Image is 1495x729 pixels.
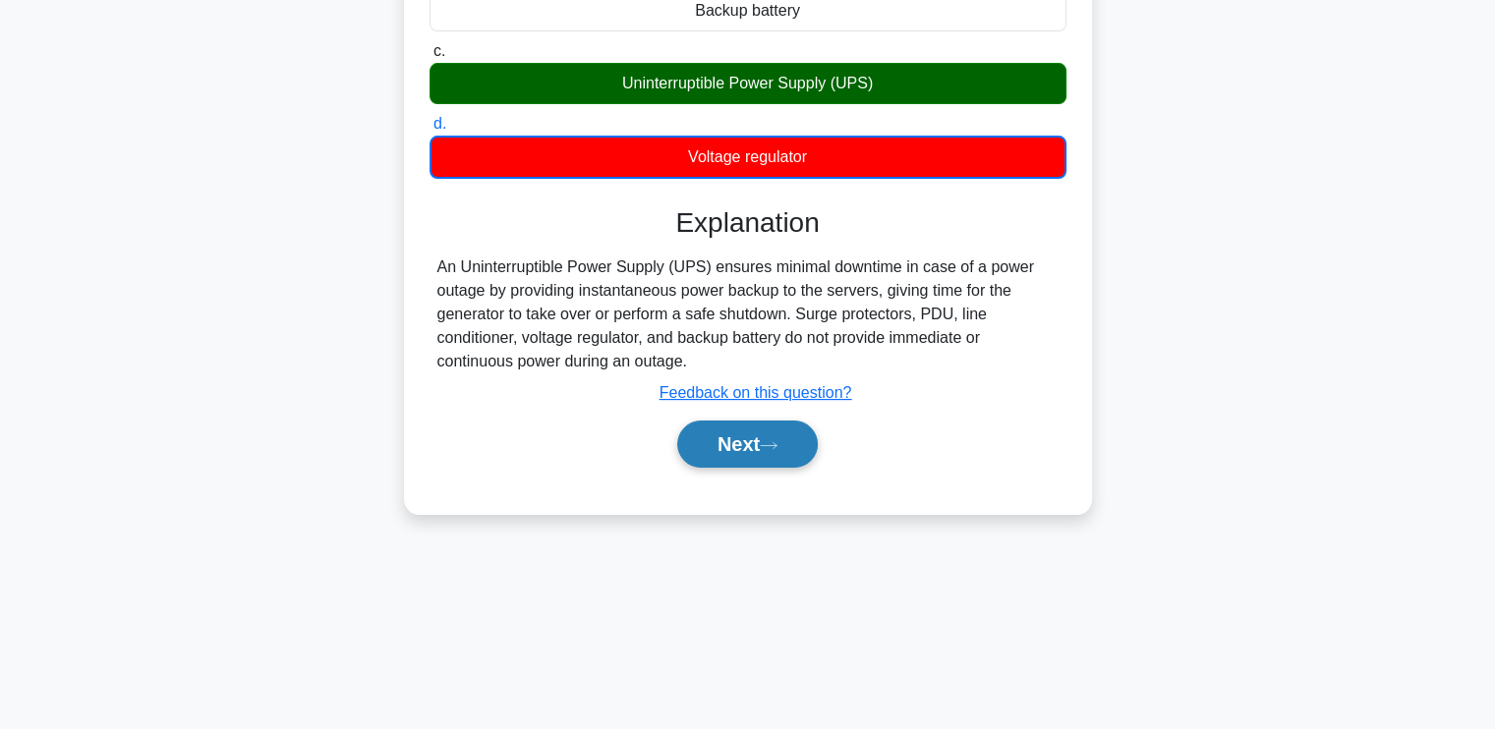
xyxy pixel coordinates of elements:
[437,255,1059,373] div: An Uninterruptible Power Supply (UPS) ensures minimal downtime in case of a power outage by provi...
[430,136,1066,179] div: Voltage regulator
[441,206,1055,240] h3: Explanation
[433,42,445,59] span: c.
[433,115,446,132] span: d.
[430,63,1066,104] div: Uninterruptible Power Supply (UPS)
[677,421,818,468] button: Next
[660,384,852,401] a: Feedback on this question?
